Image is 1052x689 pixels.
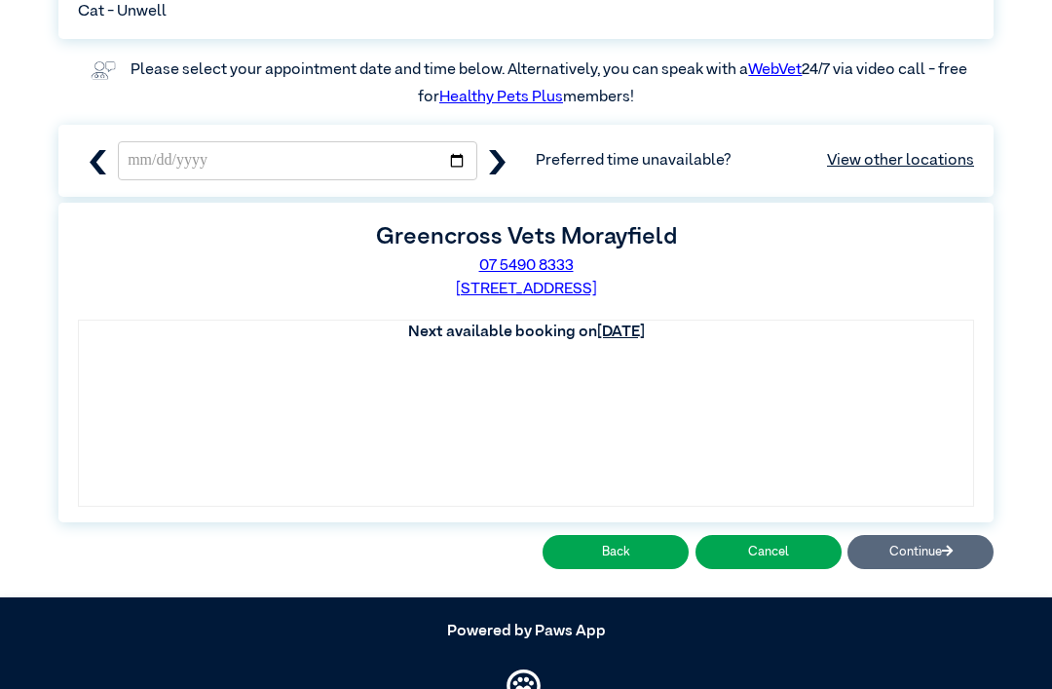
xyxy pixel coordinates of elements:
a: View other locations [827,149,974,172]
button: Back [543,535,689,569]
button: Cancel [695,535,842,569]
a: Healthy Pets Plus [439,90,563,105]
th: Next available booking on [79,321,973,344]
label: Please select your appointment date and time below. Alternatively, you can speak with a 24/7 via ... [131,62,970,105]
a: 07 5490 8333 [479,258,574,274]
a: WebVet [748,62,802,78]
span: Preferred time unavailable? [536,149,974,172]
h5: Powered by Paws App [58,623,994,641]
label: Greencross Vets Morayfield [376,225,677,249]
u: [DATE] [597,325,645,340]
img: vet [85,55,122,86]
a: [STREET_ADDRESS] [456,282,597,297]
